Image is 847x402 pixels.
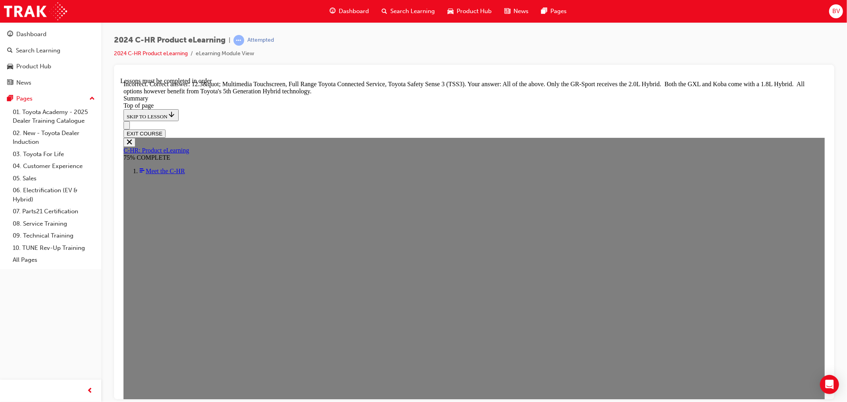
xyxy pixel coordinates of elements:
[16,62,51,71] div: Product Hub
[375,3,441,19] a: search-iconSearch Learning
[10,172,98,185] a: 05. Sales
[3,75,98,90] a: News
[3,77,704,84] div: 75% COMPLETE
[441,3,498,19] a: car-iconProduct Hub
[3,91,98,106] button: Pages
[832,7,840,16] span: BV
[3,32,58,44] button: SKIP TO LESSON
[10,254,98,266] a: All Pages
[10,106,98,127] a: 01. Toyota Academy - 2025 Dealer Training Catalogue
[89,94,95,104] span: up-icon
[3,3,704,17] div: Incorrect. Correct answer: 12.3&quot; Multimedia Touchscreen, Full Range Toyota Connected Service...
[7,79,13,87] span: news-icon
[10,242,98,254] a: 10. TUNE Rev-Up Training
[7,47,13,54] span: search-icon
[25,90,65,97] span: Meet the C-HR
[3,25,704,32] div: Top of page
[535,3,573,19] a: pages-iconPages
[114,50,188,57] a: 2024 C-HR Product eLearning
[16,46,60,55] div: Search Learning
[233,35,244,46] span: learningRecordVerb_ATTEMPT-icon
[498,3,535,19] a: news-iconNews
[229,36,230,45] span: |
[10,218,98,230] a: 08. Service Training
[10,205,98,218] a: 07. Parts21 Certification
[550,7,567,16] span: Pages
[541,6,547,16] span: pages-icon
[87,386,93,396] span: prev-icon
[3,70,69,76] a: C-HR: Product eLearning
[196,49,254,58] li: eLearning Module View
[10,160,98,172] a: 04. Customer Experience
[829,4,843,18] button: BV
[339,7,369,16] span: Dashboard
[448,6,453,16] span: car-icon
[3,25,98,91] button: DashboardSearch LearningProduct HubNews
[6,36,55,42] span: SKIP TO LESSON
[10,230,98,242] a: 09. Technical Training
[382,6,387,16] span: search-icon
[114,36,226,45] span: 2024 C-HR Product eLearning
[10,127,98,148] a: 02. New - Toyota Dealer Induction
[323,3,375,19] a: guage-iconDashboard
[513,7,529,16] span: News
[4,2,67,20] img: Trak
[3,44,10,52] button: Open navigation menu
[390,7,435,16] span: Search Learning
[10,148,98,160] a: 03. Toyota For Life
[7,63,13,70] span: car-icon
[330,6,336,16] span: guage-icon
[3,27,98,42] a: Dashboard
[7,31,13,38] span: guage-icon
[7,95,13,102] span: pages-icon
[16,30,46,39] div: Dashboard
[3,60,704,84] section: Course Information
[3,60,15,70] button: Close navigation menu
[3,43,98,58] a: Search Learning
[247,37,274,44] div: Attempted
[16,78,31,87] div: News
[16,94,33,103] div: Pages
[3,59,98,74] a: Product Hub
[504,6,510,16] span: news-icon
[3,52,45,60] button: EXIT COURSE
[457,7,492,16] span: Product Hub
[10,184,98,205] a: 06. Electrification (EV & Hybrid)
[820,375,839,394] div: Open Intercom Messenger
[3,17,704,25] div: Summary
